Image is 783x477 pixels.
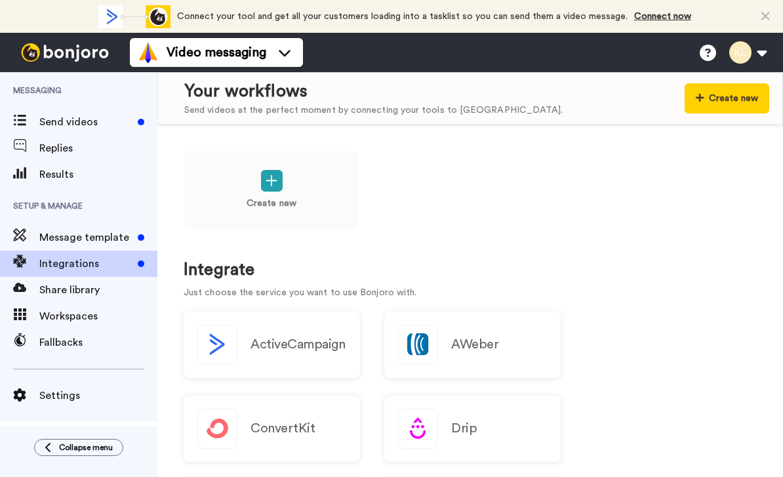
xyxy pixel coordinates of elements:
[247,197,296,211] p: Create new
[98,5,171,28] div: animation
[39,140,157,156] span: Replies
[685,83,769,114] button: Create new
[39,282,157,298] span: Share library
[39,114,132,130] span: Send videos
[167,43,266,62] span: Video messaging
[384,396,561,462] a: Drip
[251,337,345,352] h2: ActiveCampaign
[184,396,360,462] a: ConvertKit
[198,409,237,448] img: logo_convertkit.svg
[399,325,437,364] img: logo_aweber.svg
[198,325,237,364] img: logo_activecampaign.svg
[39,256,132,272] span: Integrations
[138,42,159,63] img: vm-color.svg
[634,12,691,21] a: Connect now
[177,12,628,21] span: Connect your tool and get all your customers loading into a tasklist so you can send them a video...
[251,421,315,436] h2: ConvertKit
[39,308,157,324] span: Workspaces
[39,167,157,182] span: Results
[39,335,157,350] span: Fallbacks
[16,43,114,62] img: bj-logo-header-white.svg
[184,151,359,230] a: Create new
[184,260,757,280] h1: Integrate
[184,79,563,104] div: Your workflows
[59,442,113,453] span: Collapse menu
[184,286,757,300] p: Just choose the service you want to use Bonjoro with.
[34,439,123,456] button: Collapse menu
[399,409,437,448] img: logo_drip.svg
[451,421,477,436] h2: Drip
[184,312,360,378] button: ActiveCampaign
[451,337,498,352] h2: AWeber
[184,104,563,117] div: Send videos at the perfect moment by connecting your tools to [GEOGRAPHIC_DATA].
[39,230,132,245] span: Message template
[384,312,561,378] a: AWeber
[39,388,157,404] span: Settings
